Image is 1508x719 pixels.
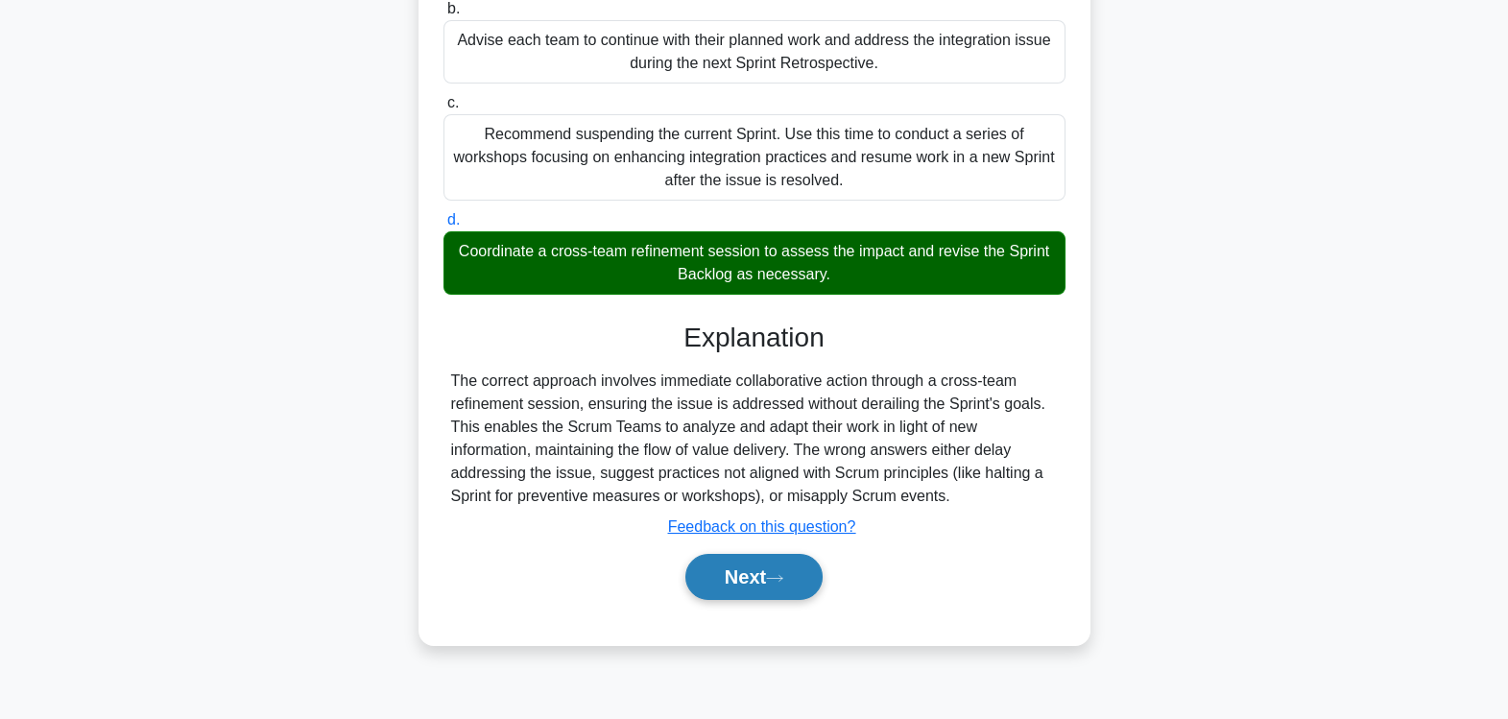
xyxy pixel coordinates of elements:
button: Next [685,554,823,600]
span: d. [447,211,460,228]
div: Advise each team to continue with their planned work and address the integration issue during the... [443,20,1065,84]
div: Recommend suspending the current Sprint. Use this time to conduct a series of workshops focusing ... [443,114,1065,201]
div: Coordinate a cross-team refinement session to assess the impact and revise the Sprint Backlog as ... [443,231,1065,295]
a: Feedback on this question? [668,518,856,535]
h3: Explanation [455,322,1054,354]
div: The correct approach involves immediate collaborative action through a cross-team refinement sess... [451,370,1058,508]
span: c. [447,94,459,110]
